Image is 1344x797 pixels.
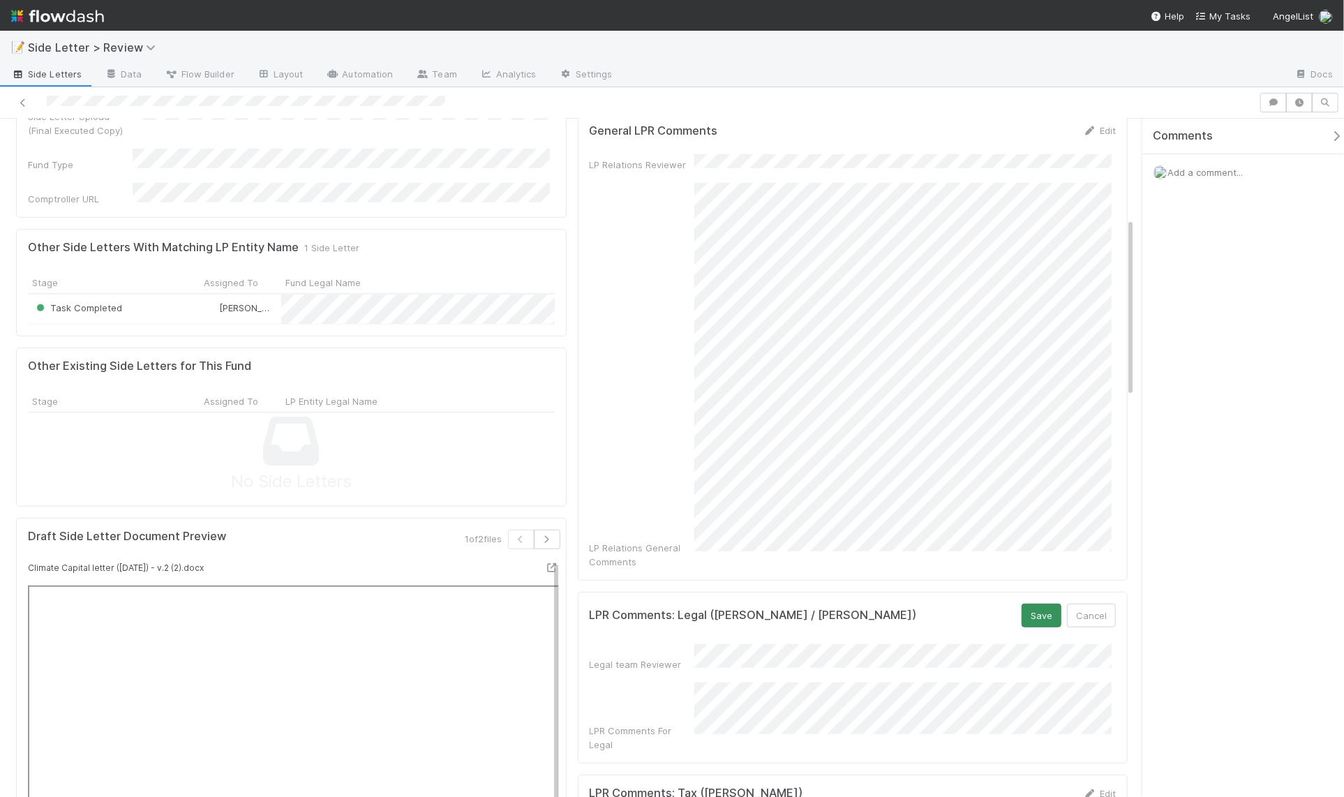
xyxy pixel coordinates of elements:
[1195,10,1250,22] span: My Tasks
[590,609,917,623] h5: LPR Comments: Legal ([PERSON_NAME] / [PERSON_NAME])
[32,394,58,408] span: Stage
[28,192,133,206] div: Comptroller URL
[28,40,163,54] span: Side Letter > Review
[204,394,258,408] span: Assigned To
[206,302,217,313] img: avatar_6177bb6d-328c-44fd-b6eb-4ffceaabafa4.png
[219,302,290,313] span: [PERSON_NAME]
[1167,167,1243,178] span: Add a comment...
[285,394,378,408] span: LP Entity Legal Name
[1153,165,1167,179] img: avatar_6177bb6d-328c-44fd-b6eb-4ffceaabafa4.png
[33,302,122,313] span: Task Completed
[465,532,502,546] span: 1 of 2 files
[28,530,226,544] h5: Draft Side Letter Document Preview
[231,469,352,495] span: No Side Letters
[28,158,133,172] div: Fund Type
[11,67,82,81] span: Side Letters
[93,64,153,87] a: Data
[1283,64,1344,87] a: Docs
[28,563,204,573] small: Climate Capital letter ([DATE]) - v.2 (2).docx
[1195,9,1250,23] a: My Tasks
[590,158,694,172] div: LP Relations Reviewer
[246,64,315,87] a: Layout
[285,276,361,290] span: Fund Legal Name
[304,241,359,255] span: 1 Side Letter
[205,301,274,315] div: [PERSON_NAME]
[1273,10,1313,22] span: AngelList
[32,276,58,290] span: Stage
[28,241,299,255] h5: Other Side Letters With Matching LP Entity Name
[590,657,694,671] div: Legal team Reviewer
[590,124,718,138] h5: General LPR Comments
[1151,9,1184,23] div: Help
[590,724,694,752] div: LPR Comments For Legal
[1067,604,1116,627] button: Cancel
[154,64,246,87] a: Flow Builder
[468,64,548,87] a: Analytics
[1022,604,1061,627] button: Save
[33,301,122,315] div: Task Completed
[204,276,258,290] span: Assigned To
[590,541,694,569] div: LP Relations General Comments
[1319,10,1333,24] img: avatar_6177bb6d-328c-44fd-b6eb-4ffceaabafa4.png
[1153,129,1213,143] span: Comments
[28,359,251,373] h5: Other Existing Side Letters for This Fund
[11,4,104,28] img: logo-inverted-e16ddd16eac7371096b0.svg
[165,67,234,81] span: Flow Builder
[404,64,468,87] a: Team
[28,110,133,137] div: Side Letter Upload (Final Executed Copy)
[1083,125,1116,136] a: Edit
[11,41,25,53] span: 📝
[548,64,624,87] a: Settings
[314,64,404,87] a: Automation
